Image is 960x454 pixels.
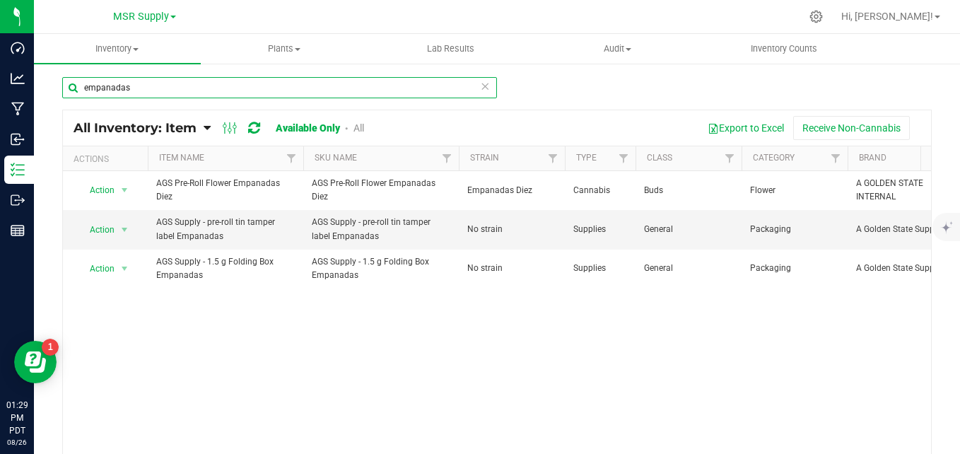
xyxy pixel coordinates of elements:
span: Lab Results [408,42,493,55]
a: Filter [718,146,742,170]
span: Action [77,220,115,240]
span: Hi, [PERSON_NAME]! [841,11,933,22]
span: General [644,223,733,236]
a: All Inventory: Item [74,120,204,136]
span: Plants [201,42,367,55]
a: Filter [612,146,636,170]
span: No strain [467,262,556,275]
span: AGS Pre-Roll Flower Empanadas Diez [312,177,450,204]
inline-svg: Inbound [11,132,25,146]
span: Action [77,180,115,200]
div: Actions [74,154,142,164]
span: Packaging [750,223,839,236]
span: Inventory Counts [732,42,836,55]
span: Inventory [34,42,201,55]
span: AGS Supply - 1.5 g Folding Box Empanadas [156,255,295,282]
input: Search Item Name, Retail Display Name, SKU, Part Number... [62,77,497,98]
span: AGS Supply - 1.5 g Folding Box Empanadas [312,255,450,282]
a: Filter [435,146,459,170]
iframe: Resource center [14,341,57,383]
a: Available Only [276,122,340,134]
span: Empanadas Diez [467,184,556,197]
span: Cannabis [573,184,627,197]
span: No strain [467,223,556,236]
span: AGS Supply - pre-roll tin tamper label Empanadas [156,216,295,243]
inline-svg: Dashboard [11,41,25,55]
inline-svg: Outbound [11,193,25,207]
span: Buds [644,184,733,197]
a: Lab Results [368,34,534,64]
a: Item Name [159,153,204,163]
a: Strain [470,153,499,163]
span: A GOLDEN STATE INTERNAL [856,177,945,204]
a: Plants [201,34,368,64]
a: Filter [280,146,303,170]
a: Inventory [34,34,201,64]
span: Packaging [750,262,839,275]
span: Action [77,259,115,279]
p: 01:29 PM PDT [6,399,28,437]
a: Filter [542,146,565,170]
a: Inventory Counts [701,34,867,64]
a: SKU Name [315,153,357,163]
span: Supplies [573,262,627,275]
inline-svg: Analytics [11,71,25,86]
button: Export to Excel [698,116,793,140]
div: Manage settings [807,10,825,23]
a: Brand [859,153,886,163]
inline-svg: Inventory [11,163,25,177]
span: General [644,262,733,275]
iframe: Resource center unread badge [42,339,59,356]
a: Audit [534,34,701,64]
span: AGS Pre-Roll Flower Empanadas Diez [156,177,295,204]
a: Filter [824,146,848,170]
span: Audit [534,42,700,55]
a: Category [753,153,795,163]
inline-svg: Manufacturing [11,102,25,116]
span: A Golden State Supply [856,223,945,236]
span: MSR Supply [113,11,169,23]
a: All [353,122,364,134]
p: 08/26 [6,437,28,448]
span: select [116,259,134,279]
button: Receive Non-Cannabis [793,116,910,140]
span: Clear [480,77,490,95]
span: select [116,180,134,200]
span: A Golden State Supply [856,262,945,275]
a: Type [576,153,597,163]
span: select [116,220,134,240]
inline-svg: Reports [11,223,25,238]
span: Supplies [573,223,627,236]
span: All Inventory: Item [74,120,197,136]
a: Class [647,153,672,163]
span: Flower [750,184,839,197]
span: AGS Supply - pre-roll tin tamper label Empanadas [312,216,450,243]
